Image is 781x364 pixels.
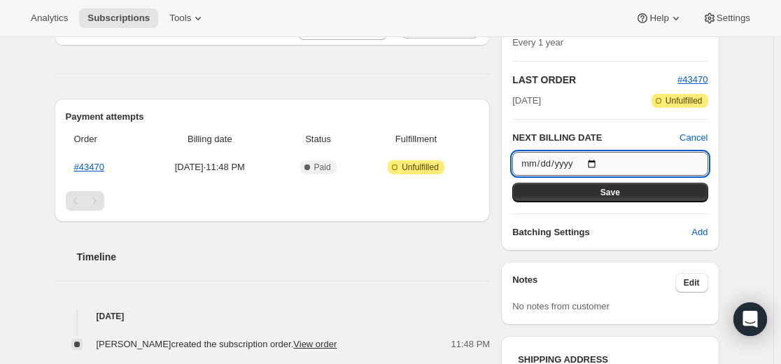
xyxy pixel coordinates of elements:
[512,225,691,239] h6: Batching Settings
[512,301,610,311] span: No notes from customer
[694,8,759,28] button: Settings
[169,13,191,24] span: Tools
[512,131,680,145] h2: NEXT BILLING DATE
[314,162,331,173] span: Paid
[675,273,708,293] button: Edit
[66,191,479,211] nav: Pagination
[733,302,767,336] div: Open Intercom Messenger
[666,95,703,106] span: Unfulfilled
[451,337,491,351] span: 11:48 PM
[512,73,677,87] h2: LAST ORDER
[77,250,491,264] h2: Timeline
[627,8,691,28] button: Help
[87,13,150,24] span: Subscriptions
[402,162,439,173] span: Unfulfilled
[512,37,563,48] span: Every 1 year
[293,339,337,349] a: View order
[22,8,76,28] button: Analytics
[74,162,104,172] a: #43470
[512,273,675,293] h3: Notes
[683,221,716,244] button: Add
[717,13,750,24] span: Settings
[600,187,620,198] span: Save
[55,309,491,323] h4: [DATE]
[145,160,274,174] span: [DATE] · 11:48 PM
[161,8,213,28] button: Tools
[691,225,708,239] span: Add
[145,132,274,146] span: Billing date
[31,13,68,24] span: Analytics
[66,110,479,124] h2: Payment attempts
[680,131,708,145] button: Cancel
[362,132,470,146] span: Fulfillment
[512,94,541,108] span: [DATE]
[677,74,708,85] a: #43470
[649,13,668,24] span: Help
[684,277,700,288] span: Edit
[677,73,708,87] button: #43470
[66,124,141,155] th: Order
[79,8,158,28] button: Subscriptions
[512,183,708,202] button: Save
[97,339,337,349] span: [PERSON_NAME] created the subscription order.
[283,132,353,146] span: Status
